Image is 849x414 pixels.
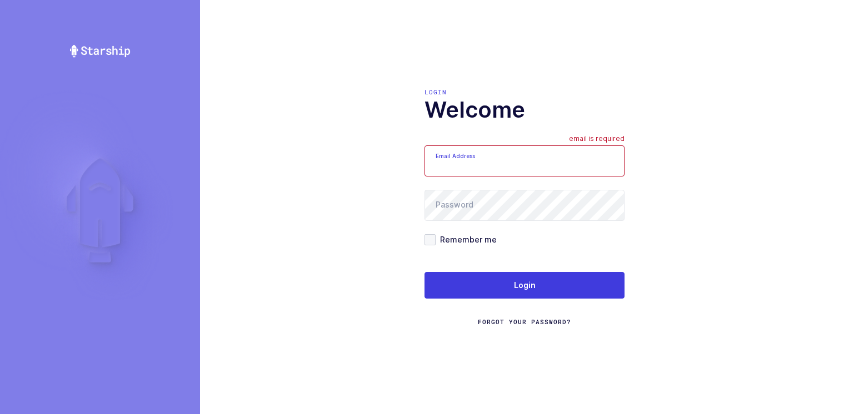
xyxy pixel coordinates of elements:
[69,44,131,58] img: Starship
[514,280,536,291] span: Login
[425,272,625,299] button: Login
[425,97,625,123] h1: Welcome
[425,88,625,97] div: Login
[436,234,497,245] span: Remember me
[478,317,571,326] a: Forgot Your Password?
[569,134,625,145] div: email is required
[425,190,625,221] input: Password
[425,145,625,176] input: Email Address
